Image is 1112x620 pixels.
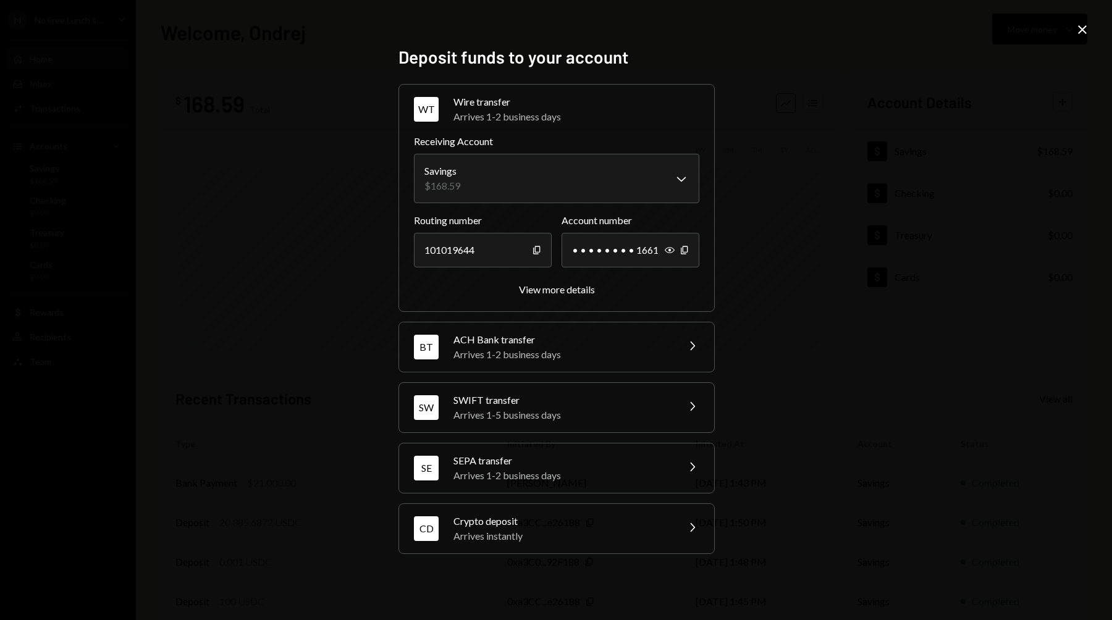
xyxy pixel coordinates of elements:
div: CD [414,516,439,541]
label: Receiving Account [414,134,699,149]
label: Routing number [414,213,552,228]
div: • • • • • • • • 1661 [562,233,699,267]
button: Receiving Account [414,154,699,203]
div: ACH Bank transfer [453,332,670,347]
div: Arrives instantly [453,529,670,543]
button: BTACH Bank transferArrives 1-2 business days [399,322,714,372]
div: BT [414,335,439,359]
div: SWIFT transfer [453,393,670,408]
div: Arrives 1-5 business days [453,408,670,422]
button: SESEPA transferArrives 1-2 business days [399,443,714,493]
button: View more details [519,283,595,296]
div: WT [414,97,439,122]
label: Account number [562,213,699,228]
div: Arrives 1-2 business days [453,347,670,362]
button: WTWire transferArrives 1-2 business days [399,85,714,134]
h2: Deposit funds to your account [398,45,714,69]
div: SW [414,395,439,420]
div: SEPA transfer [453,453,670,468]
div: Crypto deposit [453,514,670,529]
div: Wire transfer [453,94,699,109]
div: 101019644 [414,233,552,267]
div: SE [414,456,439,480]
div: Arrives 1-2 business days [453,109,699,124]
button: SWSWIFT transferArrives 1-5 business days [399,383,714,432]
div: View more details [519,283,595,295]
button: CDCrypto depositArrives instantly [399,504,714,553]
div: WTWire transferArrives 1-2 business days [414,134,699,296]
div: Arrives 1-2 business days [453,468,670,483]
